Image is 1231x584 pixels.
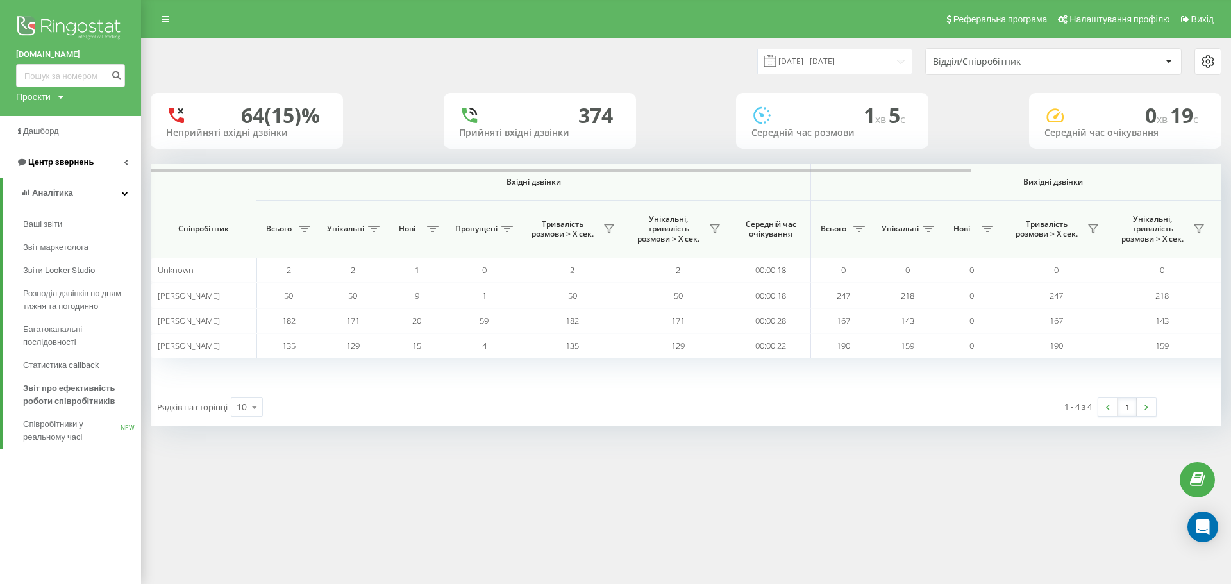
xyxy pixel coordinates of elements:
div: 374 [578,103,613,128]
span: 0 [1160,264,1164,276]
span: 20 [412,315,421,326]
input: Пошук за номером [16,64,125,87]
span: Унікальні [327,224,364,234]
span: Реферальна програма [953,14,1048,24]
span: Розподіл дзвінків по дням тижня та погодинно [23,287,135,313]
span: Унікальні [882,224,919,234]
span: 167 [837,315,850,326]
span: 135 [565,340,579,351]
span: 135 [282,340,296,351]
span: 218 [1155,290,1169,301]
span: 143 [901,315,914,326]
span: 171 [671,315,685,326]
span: 171 [346,315,360,326]
a: Співробітники у реальному часіNEW [23,413,141,449]
span: 0 [482,264,487,276]
a: Звіт маркетолога [23,236,141,259]
span: Налаштування профілю [1069,14,1169,24]
span: Унікальні, тривалість розмови > Х сек. [1116,214,1189,244]
td: 00:00:22 [731,333,811,358]
div: 10 [237,401,247,413]
span: 59 [480,315,489,326]
a: Ваші звіти [23,213,141,236]
div: 64 (15)% [241,103,320,128]
span: Нові [391,224,423,234]
span: 129 [671,340,685,351]
span: 15 [412,340,421,351]
span: Середній час очікування [741,219,801,239]
span: Статистика callback [23,359,99,372]
a: Звіти Looker Studio [23,259,141,282]
span: 247 [1050,290,1063,301]
div: Проекти [16,90,51,103]
a: Аналiтика [3,178,141,208]
span: 4 [482,340,487,351]
span: хв [875,112,889,126]
span: Вихід [1191,14,1214,24]
span: Дашборд [23,126,59,136]
div: Open Intercom Messenger [1187,512,1218,542]
span: [PERSON_NAME] [158,290,220,301]
span: [PERSON_NAME] [158,340,220,351]
span: Багатоканальні послідовності [23,323,135,349]
span: c [900,112,905,126]
td: 00:00:18 [731,283,811,308]
span: Унікальні, тривалість розмови > Х сек. [632,214,705,244]
span: Всього [817,224,850,234]
span: 129 [346,340,360,351]
span: 247 [837,290,850,301]
span: Рядків на сторінці [157,401,228,413]
span: 167 [1050,315,1063,326]
a: Статистика callback [23,354,141,377]
span: 0 [969,315,974,326]
div: Прийняті вхідні дзвінки [459,128,621,138]
span: 0 [841,264,846,276]
span: c [1193,112,1198,126]
span: Центр звернень [28,157,94,167]
a: Багатоканальні послідовності [23,318,141,354]
span: Unknown [158,264,194,276]
td: 00:00:28 [731,308,811,333]
a: 1 [1118,398,1137,416]
span: 50 [568,290,577,301]
span: 0 [969,340,974,351]
span: Співробітники у реальному часі [23,418,121,444]
span: 159 [1155,340,1169,351]
img: Ringostat logo [16,13,125,45]
span: 0 [1145,101,1170,129]
span: 190 [1050,340,1063,351]
span: 9 [415,290,419,301]
a: Розподіл дзвінків по дням тижня та погодинно [23,282,141,318]
span: Звіт маркетолога [23,241,88,254]
span: 0 [969,290,974,301]
span: 182 [282,315,296,326]
span: 0 [905,264,910,276]
span: 50 [284,290,293,301]
div: Неприйняті вхідні дзвінки [166,128,328,138]
span: 182 [565,315,579,326]
span: Всього [263,224,295,234]
span: 1 [415,264,419,276]
span: 1 [482,290,487,301]
span: Тривалість розмови > Х сек. [526,219,599,239]
span: 50 [674,290,683,301]
span: 0 [969,264,974,276]
div: Відділ/Співробітник [933,56,1086,67]
span: 1 [864,101,889,129]
span: Аналiтика [32,188,73,197]
a: [DOMAIN_NAME] [16,48,125,61]
span: Пропущені [455,224,498,234]
span: 2 [287,264,291,276]
span: [PERSON_NAME] [158,315,220,326]
span: 2 [570,264,574,276]
span: Нові [946,224,978,234]
span: 2 [351,264,355,276]
td: 00:00:18 [731,258,811,283]
div: Середній час очікування [1044,128,1206,138]
span: хв [1157,112,1170,126]
span: 50 [348,290,357,301]
span: 0 [1054,264,1059,276]
span: Вхідні дзвінки [290,177,777,187]
span: Звіт про ефективність роботи співробітників [23,382,135,408]
span: 2 [676,264,680,276]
